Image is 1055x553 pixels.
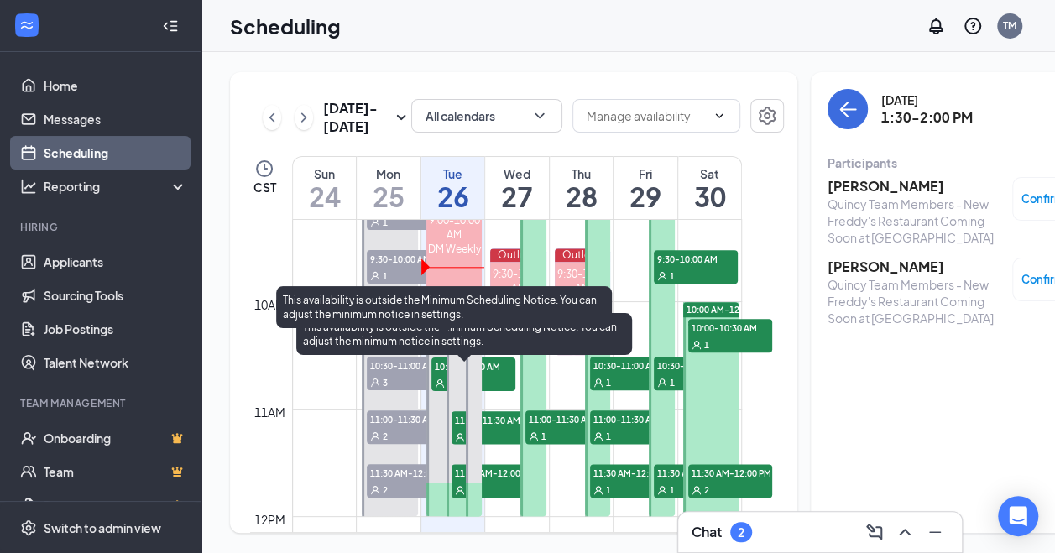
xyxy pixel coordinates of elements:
div: 9:30-10:00 AM [490,267,546,295]
svg: Notifications [926,16,946,36]
a: Sourcing Tools [44,279,187,312]
a: Scheduling [44,136,187,170]
svg: WorkstreamLogo [18,17,35,34]
a: Settings [750,99,784,136]
svg: Settings [20,519,37,536]
div: Open Intercom Messenger [998,496,1038,536]
span: 1 [670,484,675,496]
svg: User [435,378,445,389]
div: Team Management [20,396,184,410]
a: August 29, 2025 [614,157,677,219]
span: 10:00-10:30 AM [688,319,772,336]
svg: Collapse [162,18,179,34]
a: OnboardingCrown [44,421,187,455]
span: 11:30 AM-12:00 PM [452,464,535,481]
span: 1 [383,217,388,228]
span: 2 [383,430,388,442]
span: CST [253,179,276,196]
span: 3 [383,377,388,389]
span: 10:30-11:00 AM [654,357,738,373]
button: Minimize [922,519,948,545]
a: Applicants [44,245,187,279]
div: Sat [678,165,741,182]
div: Fri [614,165,677,182]
a: Job Postings [44,312,187,346]
div: Tue [421,165,485,182]
span: 2 [383,484,388,496]
div: Sun [293,165,356,182]
svg: User [692,485,702,495]
a: August 28, 2025 [550,157,614,219]
div: Switch to admin view [44,519,161,536]
button: back-button [828,89,868,129]
div: TM [1003,18,1016,33]
button: Settings [750,99,784,133]
span: 9:30-10:00 AM [367,250,451,267]
div: DM Weekly [426,242,483,256]
svg: User [657,378,667,388]
div: Mon [357,165,420,182]
h3: [PERSON_NAME] [828,177,1004,196]
h1: 28 [550,182,614,211]
svg: User [657,485,667,495]
div: 10am [251,295,289,314]
span: 11:00-11:30 AM [452,411,535,428]
button: ChevronUp [891,519,918,545]
svg: Settings [757,106,777,126]
span: 1 [606,430,611,442]
span: 11:00-11:30 AM [367,410,451,427]
svg: User [370,431,380,441]
h1: Scheduling [230,12,341,40]
svg: ChevronRight [295,107,312,128]
span: 1 [606,484,611,496]
h1: 27 [485,182,549,211]
button: All calendarsChevronDown [411,99,562,133]
svg: User [370,485,380,495]
svg: Analysis [20,178,37,195]
a: August 25, 2025 [357,157,420,219]
span: 9:30-10:00 AM [654,250,738,267]
div: Reporting [44,178,188,195]
h1: 26 [421,182,485,211]
h1: 25 [357,182,420,211]
button: ComposeMessage [861,519,888,545]
div: 2 [738,525,744,540]
svg: User [593,431,603,441]
h3: [PERSON_NAME] [828,258,1004,276]
h3: [DATE] - [DATE] [323,99,391,136]
svg: SmallChevronDown [391,107,411,128]
span: 11:30 AM-12:00 PM [688,464,772,481]
svg: Clock [254,159,274,179]
span: 1 [606,377,611,389]
svg: User [370,271,380,281]
div: 9:30-10:30 AM [555,267,611,295]
div: Hiring [20,220,184,234]
a: TeamCrown [44,455,187,488]
h3: Chat [692,523,722,541]
div: Outlook [555,248,611,262]
button: ChevronLeft [263,105,281,130]
svg: User [370,378,380,388]
div: This availability is outside the Minimum Scheduling Notice. You can adjust the minimum notice in ... [276,286,612,328]
h3: 1:30-2:00 PM [881,108,973,127]
input: Manage availability [587,107,706,125]
span: 11:00-11:30 AM [590,410,674,427]
div: 12pm [251,510,289,529]
a: Home [44,69,187,102]
svg: ComposeMessage [864,522,885,542]
svg: ChevronDown [531,107,548,124]
svg: User [455,432,465,442]
svg: User [692,340,702,350]
span: 10:30-11:00 AM [431,357,515,374]
span: 1 [670,377,675,389]
svg: User [593,378,603,388]
div: [DATE] [881,91,973,108]
a: August 26, 2025 [421,157,485,219]
span: 11:30 AM-12:00 PM [590,464,674,481]
svg: User [455,485,465,495]
a: August 27, 2025 [485,157,549,219]
span: 1 [383,270,388,282]
span: 11:30 AM-12:00 PM [367,464,451,481]
div: 9:00-10:00 AM [426,213,483,242]
svg: Minimize [925,522,945,542]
